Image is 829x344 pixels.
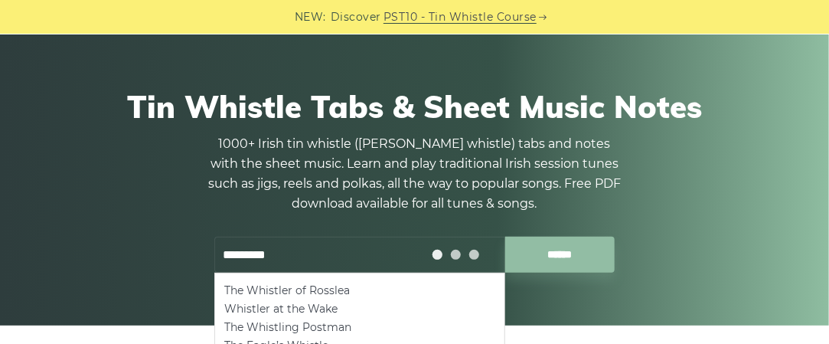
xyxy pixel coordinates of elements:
[295,8,326,26] span: NEW:
[383,8,537,26] a: PST10 - Tin Whistle Course
[331,8,381,26] span: Discover
[31,88,798,125] h1: Tin Whistle Tabs & Sheet Music Notes
[224,281,495,300] li: The Whistler of Rosslea
[224,318,495,336] li: The Whistling Postman
[224,300,495,318] li: Whistler at the Wake
[208,134,622,214] p: 1000+ Irish tin whistle ([PERSON_NAME] whistle) tabs and notes with the sheet music. Learn and pl...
